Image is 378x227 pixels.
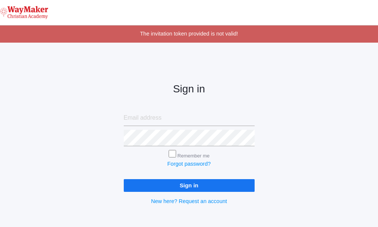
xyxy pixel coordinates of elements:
[151,198,227,204] a: New here? Request an account
[124,83,255,95] h2: Sign in
[178,153,210,159] label: Remember me
[124,179,255,191] input: Sign in
[124,110,255,126] input: Email address
[167,161,210,167] a: Forgot password?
